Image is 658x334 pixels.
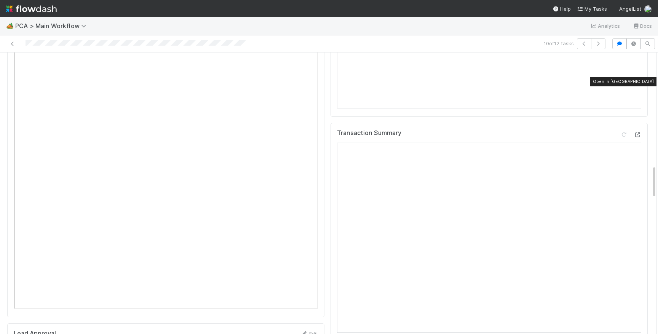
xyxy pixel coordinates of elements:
img: logo-inverted-e16ddd16eac7371096b0.svg [6,2,57,15]
span: 🏕️ [6,22,14,29]
a: Docs [632,21,652,30]
span: My Tasks [577,6,607,12]
div: Help [553,5,571,13]
span: PCA > Main Workflow [15,22,90,30]
h5: Transaction Summary [337,129,401,137]
img: avatar_e1f102a8-6aea-40b1-874c-e2ab2da62ba9.png [644,5,652,13]
a: My Tasks [577,5,607,13]
span: 10 of 12 tasks [544,40,574,47]
a: Analytics [590,21,620,30]
span: AngelList [619,6,641,12]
